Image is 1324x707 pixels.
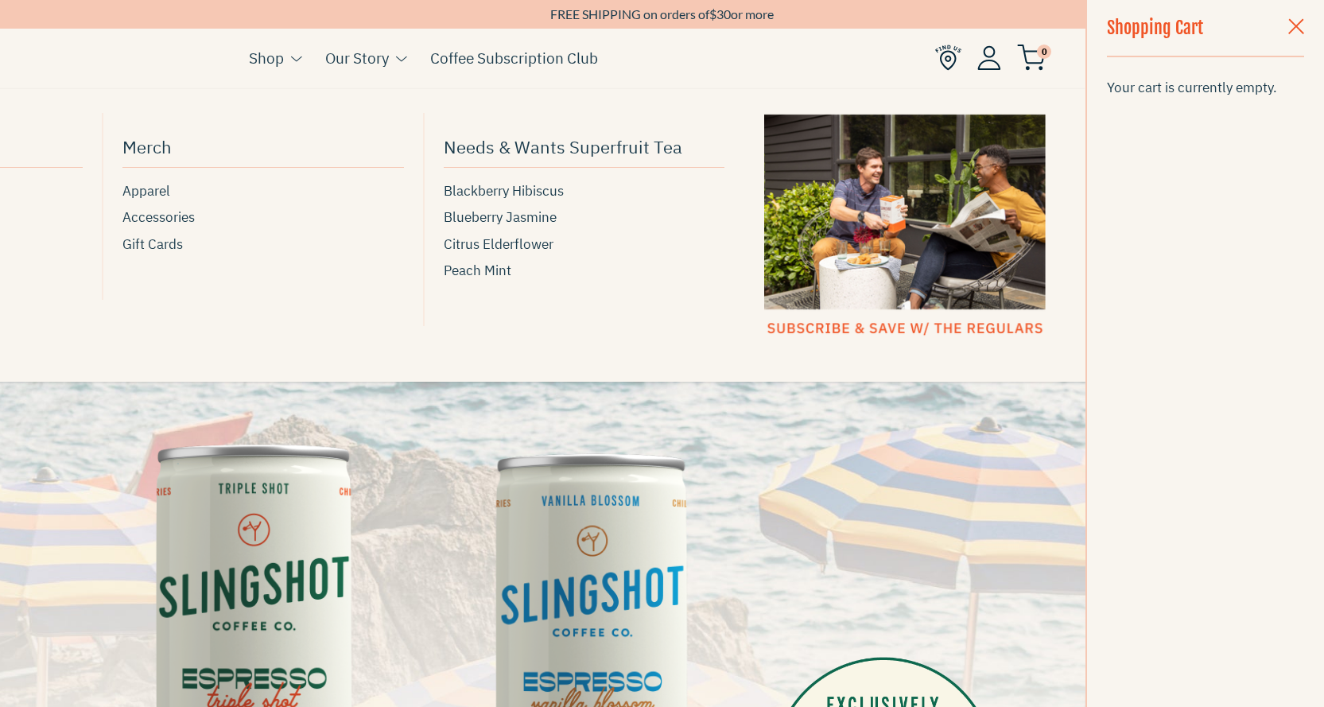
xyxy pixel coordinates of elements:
[122,234,404,255] a: Gift Cards
[709,6,716,21] span: $
[444,129,725,168] a: Needs & Wants Superfruit Tea
[444,234,725,255] a: Citrus Elderflower
[444,207,725,228] a: Blueberry Jasmine
[325,46,389,70] a: Our Story
[122,181,404,202] a: Apparel
[935,45,961,71] img: Find Us
[716,6,731,21] span: 30
[444,133,682,161] span: Needs & Wants Superfruit Tea
[1017,45,1046,71] img: cart
[122,181,170,202] span: Apparel
[444,181,725,202] a: Blackberry Hibiscus
[444,260,511,282] span: Peach Mint
[122,133,172,161] span: Merch
[444,207,557,228] span: Blueberry Jasmine
[1107,77,1304,99] p: Your cart is currently empty.
[1037,45,1051,59] span: 0
[444,181,564,202] span: Blackberry Hibiscus
[122,207,404,228] a: Accessories
[122,207,195,228] span: Accessories
[444,234,553,255] span: Citrus Elderflower
[1017,49,1046,68] a: 0
[444,260,725,282] a: Peach Mint
[122,234,183,255] span: Gift Cards
[977,45,1001,70] img: Account
[249,46,284,70] a: Shop
[430,46,598,70] a: Coffee Subscription Club
[122,129,404,168] a: Merch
